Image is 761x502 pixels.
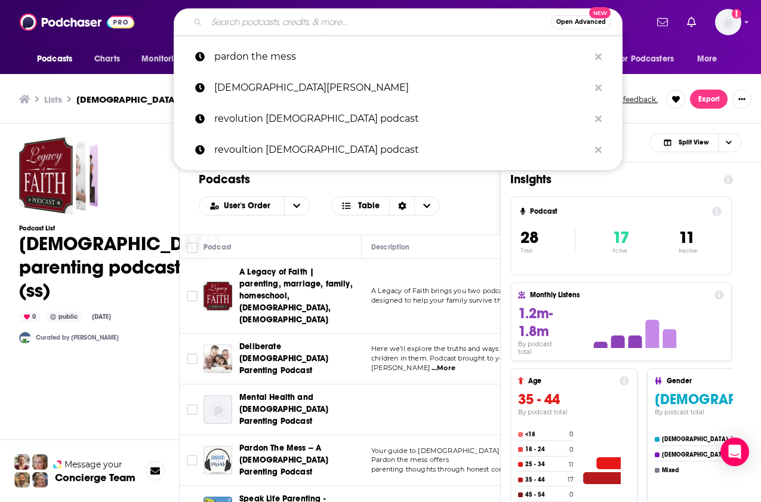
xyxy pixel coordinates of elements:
[20,11,134,33] img: Podchaser - Follow, Share and Rate Podcasts
[204,282,232,310] img: A Legacy of Faith | parenting, marriage, family, homeschool, Christian, Bible
[715,9,741,35] img: User Profile
[652,12,673,32] a: Show notifications dropdown
[239,392,358,427] a: Mental Health and [DEMOGRAPHIC_DATA] Parenting Podcast
[371,446,560,464] span: Your guide to [DEMOGRAPHIC_DATA][PERSON_NAME]. Pardon the mess offers
[568,476,574,483] h4: 17
[530,207,707,215] h4: Podcast
[528,377,615,385] h4: Age
[662,451,732,458] h4: [DEMOGRAPHIC_DATA]
[214,134,589,165] p: revoultion church podcast
[679,248,697,254] p: Inactive
[239,341,328,375] span: Deliberate [DEMOGRAPHIC_DATA] Parenting Podcast
[239,443,328,477] span: Pardon The Mess -- A [DEMOGRAPHIC_DATA] Parenting Podcast
[569,446,574,454] h4: 0
[720,438,749,466] div: Open Intercom Messenger
[45,312,82,322] div: public
[284,197,309,215] button: open menu
[358,202,380,210] span: Table
[530,291,709,299] h4: Monthly Listens
[371,296,538,304] span: designed to help your family survive the day, prep
[569,461,574,469] h4: 11
[19,312,41,322] div: 0
[214,103,589,134] p: revolution church podcast
[141,51,184,67] span: Monitoring
[204,344,232,373] img: Deliberate Christian Parenting Podcast
[525,431,567,438] h4: <18
[589,7,611,19] span: New
[569,430,574,438] h4: 0
[204,446,232,475] img: Pardon The Mess -- A Christian Parenting Podcast
[76,94,284,105] h3: [DEMOGRAPHIC_DATA] parenting podcasts (ss)
[19,232,221,302] h1: [DEMOGRAPHIC_DATA] parenting podcasts (ss)
[19,136,98,215] a: Christian parenting podcasts (ss)
[600,94,661,104] button: Send feedback.
[510,172,714,187] h1: Insights
[87,312,116,322] div: [DATE]
[690,90,728,109] button: Export
[732,9,741,19] svg: Add a profile image
[239,392,328,426] span: Mental Health and [DEMOGRAPHIC_DATA] Parenting Podcast
[239,266,358,326] a: A Legacy of Faith | parenting, marriage, family, homeschool, [DEMOGRAPHIC_DATA], [DEMOGRAPHIC_DATA]
[689,48,732,70] button: open menu
[371,465,537,473] span: parenting thoughts through honest conversations
[371,287,555,295] span: A Legacy of Faith brings you two podcasts each month,
[19,332,31,344] img: KCMedia
[187,404,198,415] span: Toggle select row
[207,13,551,32] input: Search podcasts, credits, & more...
[679,227,695,248] span: 11
[649,133,742,152] button: Choose View
[662,467,733,474] h4: Mixed
[29,48,88,70] button: open menu
[36,334,119,341] a: Curated by [PERSON_NAME]
[662,436,728,443] h4: [DEMOGRAPHIC_DATA]
[239,341,358,377] a: Deliberate [DEMOGRAPHIC_DATA] Parenting Podcast
[371,240,409,254] div: Description
[199,196,310,215] h2: Choose List sort
[612,227,629,248] span: 17
[371,354,517,372] span: children in them. Podcast brought to you by [PERSON_NAME]
[174,41,623,72] a: pardon the mess
[679,139,708,146] span: Split View
[682,12,701,32] a: Show notifications dropdown
[32,454,48,470] img: Jules Profile
[518,304,553,340] span: 1.2m-1.8m
[432,364,455,373] span: ...More
[520,248,575,254] p: Total
[187,455,198,466] span: Toggle select row
[214,41,589,72] p: pardon the mess
[44,94,62,105] h3: Lists
[556,19,606,25] span: Open Advanced
[174,72,623,103] a: [DEMOGRAPHIC_DATA][PERSON_NAME]
[204,240,232,254] div: Podcast
[551,15,611,29] button: Open AdvancedNew
[239,442,358,478] a: Pardon The Mess -- A [DEMOGRAPHIC_DATA] Parenting Podcast
[174,103,623,134] a: revolution [DEMOGRAPHIC_DATA] podcast
[525,446,567,453] h4: 18 - 24
[174,8,623,36] div: Search podcasts, credits, & more...
[525,476,565,483] h4: 35 - 44
[612,248,629,254] p: Active
[204,395,232,424] a: Mental Health and Christian Parenting Podcast
[732,90,751,109] button: Show More Button
[371,344,553,353] span: Here we'll explore the truths and ways to immerse our
[87,48,127,70] a: Charts
[331,196,440,215] button: Choose View
[520,227,538,248] span: 28
[32,472,48,488] img: Barbara Profile
[19,224,221,232] h3: Podcast List
[187,291,198,301] span: Toggle select row
[199,202,284,210] button: open menu
[224,202,275,210] span: User's Order
[518,340,567,356] h4: By podcast total
[525,461,566,468] h4: 25 - 34
[715,9,741,35] span: Logged in as broadleafbooks_
[569,491,574,498] h4: 0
